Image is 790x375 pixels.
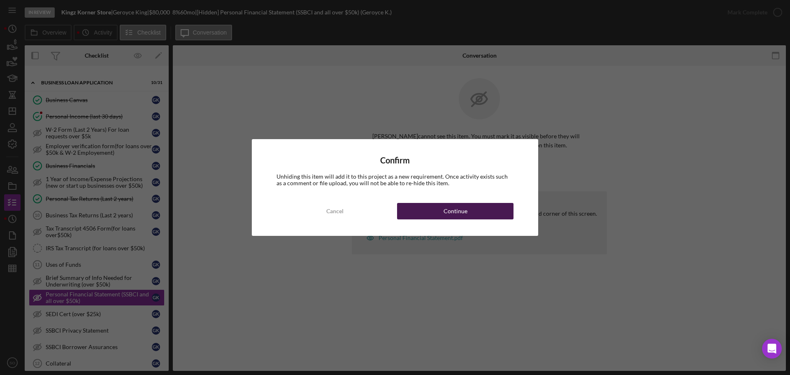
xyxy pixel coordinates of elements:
div: Continue [444,203,467,219]
div: Cancel [326,203,344,219]
h4: Confirm [276,156,513,165]
button: Continue [397,203,513,219]
div: Unhiding this item will add it to this project as a new requirement. Once activity exists such as... [276,173,513,186]
div: Open Intercom Messenger [762,339,782,359]
button: Cancel [276,203,393,219]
